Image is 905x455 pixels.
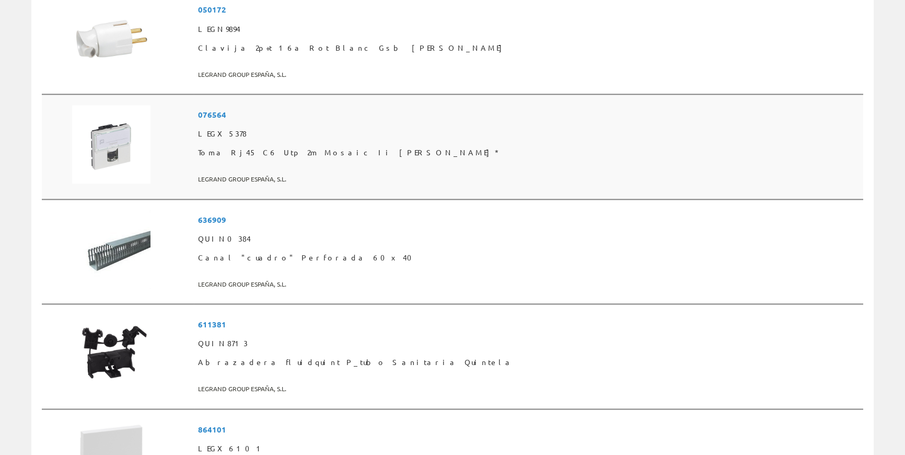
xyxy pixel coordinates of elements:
span: 864101 [198,420,859,439]
span: LEGX5378 [198,124,859,143]
span: LEGN9894 [198,20,859,39]
img: Foto artículo Canal [72,210,150,289]
span: QUIN8713 [198,334,859,353]
span: 611381 [198,315,859,334]
span: LEGRAND GROUP ESPAÑA, S.L. [198,380,859,397]
img: Foto artículo Toma Rj45 C6 Utp 2m Mosaic Ii Blanco Legrand* (150x150) [72,105,150,184]
span: 076564 [198,105,859,124]
span: Abrazadera fluidquint P_tubo Sanitaria Quintela [198,353,859,372]
span: Toma Rj45 C6 Utp 2m Mosaic Ii [PERSON_NAME]* [198,143,859,162]
span: 636909 [198,210,859,230]
span: LEGRAND GROUP ESPAÑA, S.L. [198,170,859,188]
img: Foto artículo Abrazadera fluidquint P_tubo Sanitaria Quintela (150x150) [72,315,150,393]
span: LEGRAND GROUP ESPAÑA, S.L. [198,66,859,83]
span: LEGRAND GROUP ESPAÑA, S.L. [198,276,859,293]
span: Clavija 2p+t 16a Rot Blanc Gsb [PERSON_NAME] [198,39,859,58]
span: Canal "cuadro" Perforada 60x40 [198,248,859,267]
span: QUIN0384 [198,230,859,248]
